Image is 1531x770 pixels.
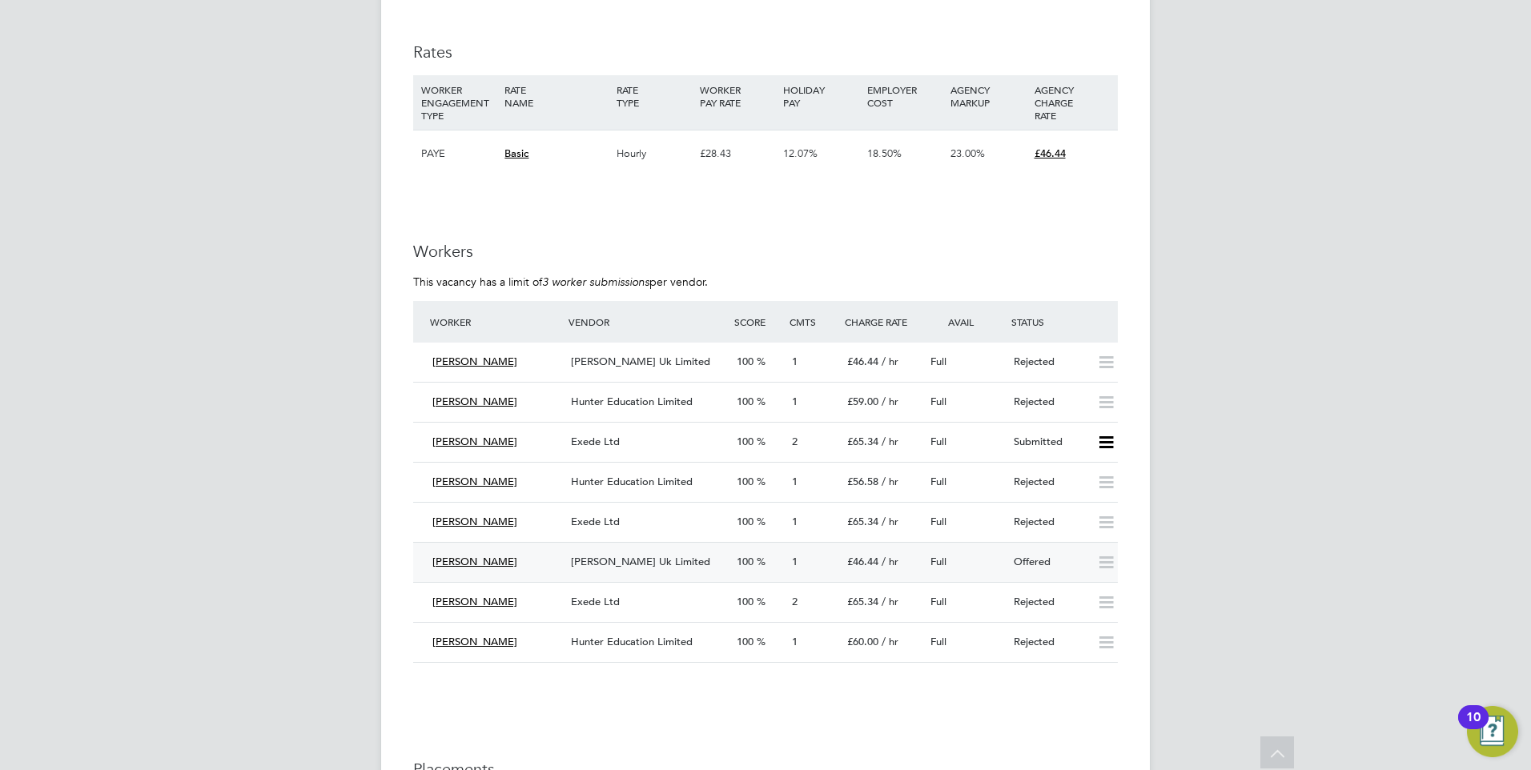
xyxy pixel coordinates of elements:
[930,355,946,368] span: Full
[847,595,878,608] span: £65.34
[1007,349,1091,375] div: Rejected
[1007,589,1091,616] div: Rejected
[882,435,898,448] span: / hr
[792,355,798,368] span: 1
[737,355,753,368] span: 100
[432,475,517,488] span: [PERSON_NAME]
[792,395,798,408] span: 1
[930,435,946,448] span: Full
[867,146,902,160] span: 18.50%
[426,307,565,336] div: Worker
[571,635,693,648] span: Hunter Education Limited
[847,355,878,368] span: £46.44
[500,75,612,117] div: RATE NAME
[1007,629,1091,656] div: Rejected
[1007,307,1118,336] div: Status
[1007,509,1091,535] div: Rejected
[613,75,696,117] div: RATE TYPE
[1007,549,1091,575] div: Offered
[696,130,779,177] div: £28.43
[432,555,517,568] span: [PERSON_NAME]
[1035,146,1066,160] span: £46.44
[779,75,862,117] div: HOLIDAY PAY
[847,515,878,528] span: £65.34
[737,515,753,528] span: 100
[792,475,798,488] span: 1
[786,307,841,336] div: Cmts
[1007,469,1091,495] div: Rejected
[432,435,517,448] span: [PERSON_NAME]
[737,435,753,448] span: 100
[432,395,517,408] span: [PERSON_NAME]
[737,395,753,408] span: 100
[432,595,517,608] span: [PERSON_NAME]
[417,75,500,130] div: WORKER ENGAGEMENT TYPE
[565,307,730,336] div: Vendor
[930,515,946,528] span: Full
[882,395,898,408] span: / hr
[792,435,798,448] span: 2
[792,635,798,648] span: 1
[1467,706,1518,757] button: Open Resource Center, 10 new notifications
[1007,389,1091,415] div: Rejected
[730,307,786,336] div: Score
[950,146,985,160] span: 23.00%
[413,275,1118,289] p: This vacancy has a limit of per vendor.
[792,555,798,568] span: 1
[737,475,753,488] span: 100
[847,475,878,488] span: £56.58
[792,595,798,608] span: 2
[432,355,517,368] span: [PERSON_NAME]
[882,635,898,648] span: / hr
[571,595,620,608] span: Exede Ltd
[571,395,693,408] span: Hunter Education Limited
[413,42,1118,62] h3: Rates
[737,635,753,648] span: 100
[413,241,1118,262] h3: Workers
[737,555,753,568] span: 100
[882,475,898,488] span: / hr
[930,555,946,568] span: Full
[571,475,693,488] span: Hunter Education Limited
[847,635,878,648] span: £60.00
[432,515,517,528] span: [PERSON_NAME]
[847,435,878,448] span: £65.34
[847,395,878,408] span: £59.00
[930,395,946,408] span: Full
[930,635,946,648] span: Full
[696,75,779,117] div: WORKER PAY RATE
[504,146,528,160] span: Basic
[417,130,500,177] div: PAYE
[571,435,620,448] span: Exede Ltd
[571,515,620,528] span: Exede Ltd
[841,307,924,336] div: Charge Rate
[432,635,517,648] span: [PERSON_NAME]
[882,515,898,528] span: / hr
[792,515,798,528] span: 1
[946,75,1030,117] div: AGENCY MARKUP
[882,595,898,608] span: / hr
[1031,75,1114,130] div: AGENCY CHARGE RATE
[1466,717,1481,738] div: 10
[542,275,649,289] em: 3 worker submissions
[863,75,946,117] div: EMPLOYER COST
[930,475,946,488] span: Full
[882,355,898,368] span: / hr
[882,555,898,568] span: / hr
[571,355,710,368] span: [PERSON_NAME] Uk Limited
[613,130,696,177] div: Hourly
[571,555,710,568] span: [PERSON_NAME] Uk Limited
[783,146,818,160] span: 12.07%
[1007,429,1091,455] div: Submitted
[930,595,946,608] span: Full
[924,307,1007,336] div: Avail
[737,595,753,608] span: 100
[847,555,878,568] span: £46.44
